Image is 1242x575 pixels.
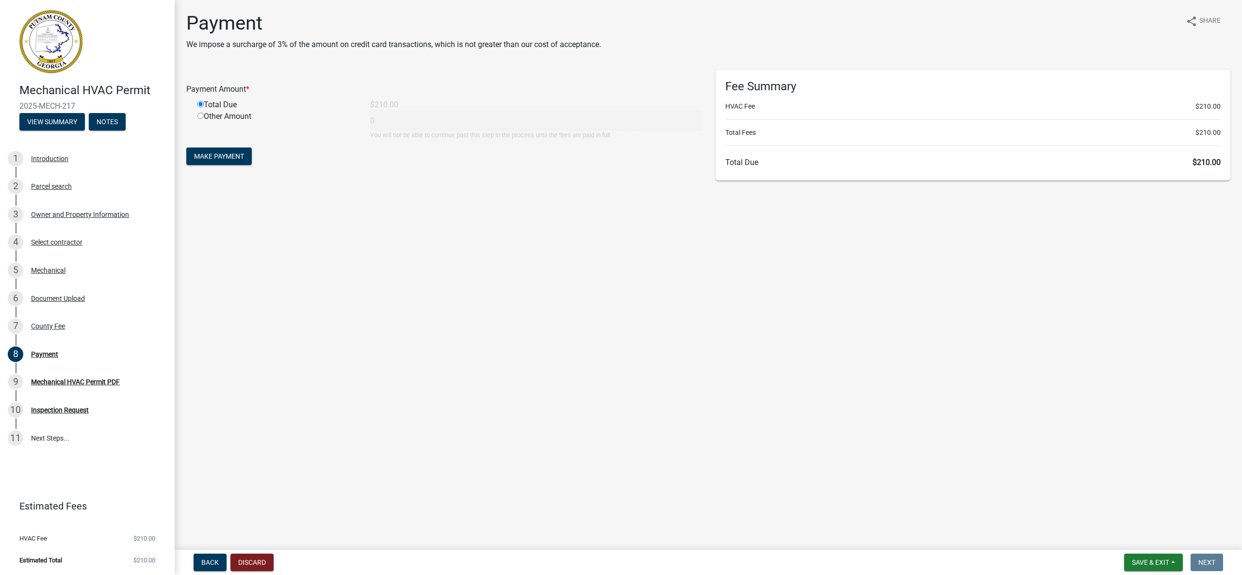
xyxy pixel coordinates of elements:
span: 2025-MECH-217 [19,101,155,111]
button: Discard [230,554,274,571]
span: Next [1198,559,1215,566]
div: 8 [8,346,23,362]
h4: Mechanical HVAC Permit [19,83,167,98]
div: Inspection Request [31,407,89,413]
span: $210.00 [1193,158,1221,167]
button: Back [194,554,227,571]
div: County Fee [31,323,65,329]
i: share [1186,16,1197,27]
li: HVAC Fee [725,101,1221,112]
wm-modal-confirm: Summary [19,118,85,126]
div: 6 [8,291,23,306]
button: View Summary [19,113,85,131]
img: Putnam County, Georgia [19,10,82,73]
button: shareShare [1178,12,1228,31]
div: Mechanical [31,267,65,274]
li: Total Fees [725,128,1221,138]
p: We impose a surcharge of 3% of the amount on credit card transactions, which is not greater than ... [186,39,601,50]
span: Make Payment [194,152,244,160]
span: $210.00 [1195,128,1221,138]
div: 9 [8,374,23,390]
h6: Total Due [725,158,1221,167]
div: Select contractor [31,239,82,246]
div: 1 [8,151,23,166]
div: Introduction [31,155,68,162]
button: Make Payment [186,148,252,165]
div: 7 [8,318,23,334]
div: Mechanical HVAC Permit PDF [31,378,120,385]
span: $210.00 [133,557,155,563]
span: Save & Exit [1132,559,1169,566]
span: HVAC Fee [19,535,47,542]
div: 4 [8,234,23,250]
span: Back [201,559,219,566]
h1: Payment [186,12,601,35]
a: Estimated Fees [8,496,159,516]
div: Payment Amount [179,83,708,95]
div: 3 [8,207,23,222]
button: Notes [89,113,126,131]
h6: Fee Summary [725,80,1221,94]
div: Document Upload [31,295,85,302]
div: Owner and Property Information [31,211,129,218]
div: 11 [8,430,23,446]
div: Payment [31,351,58,358]
span: $210.00 [1195,101,1221,112]
div: Parcel search [31,183,72,190]
span: $210.00 [133,535,155,542]
button: Next [1191,554,1223,571]
span: Estimated Total [19,557,62,563]
div: 2 [8,179,23,194]
div: Total Due [190,99,363,111]
div: 10 [8,402,23,418]
div: Other Amount [190,111,363,140]
span: Share [1199,16,1221,27]
wm-modal-confirm: Notes [89,118,126,126]
button: Save & Exit [1124,554,1183,571]
div: 5 [8,263,23,278]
